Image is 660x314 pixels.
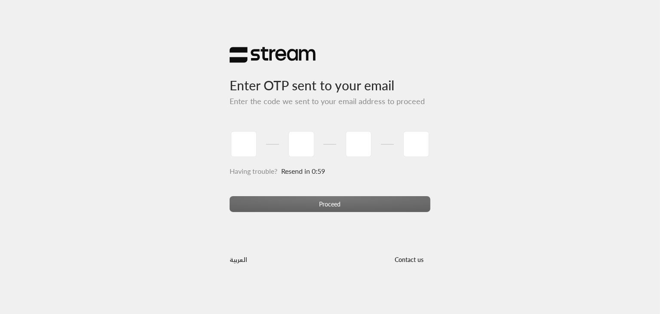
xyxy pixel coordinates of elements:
[230,97,431,106] h5: Enter the code we sent to your email address to proceed
[230,63,431,93] h3: Enter OTP sent to your email
[388,256,431,263] a: Contact us
[230,46,316,63] img: Stream Logo
[282,167,325,175] span: Resend in 0:59
[230,251,247,267] a: العربية
[230,167,277,175] span: Having trouble?
[388,251,431,267] button: Contact us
